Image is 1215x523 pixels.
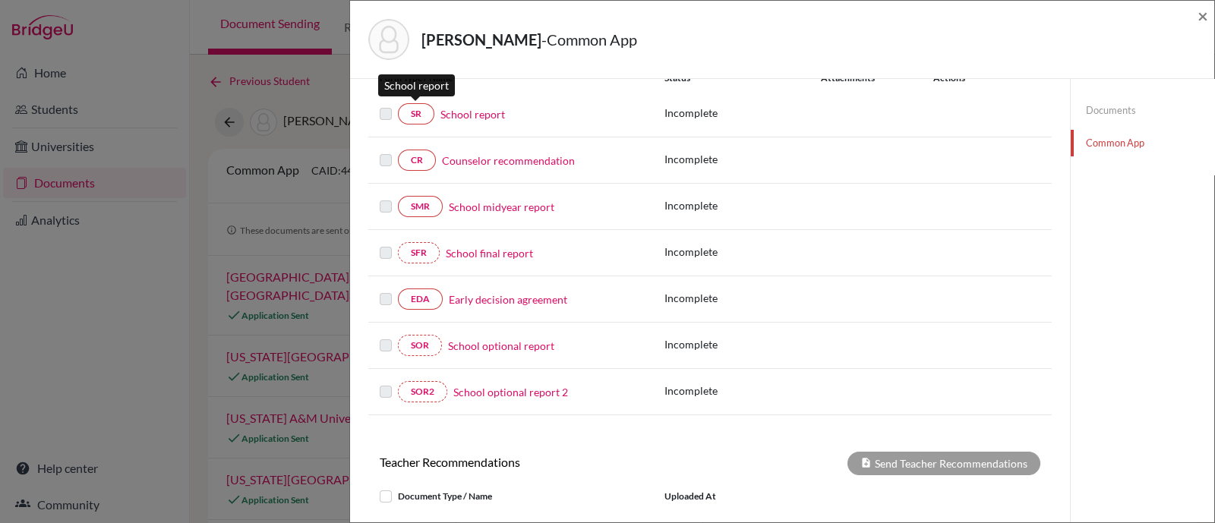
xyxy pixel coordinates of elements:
a: SR [398,103,434,124]
div: Status [664,71,821,85]
div: School report [378,74,455,96]
a: EDA [398,288,443,310]
p: Incomplete [664,105,821,121]
a: Documents [1071,97,1214,124]
div: Uploaded at [653,487,881,506]
a: CR [398,150,436,171]
span: × [1198,5,1208,27]
p: Incomplete [664,244,821,260]
strong: [PERSON_NAME] [421,30,541,49]
div: Form Type / Name [368,71,653,85]
a: School midyear report [449,199,554,215]
div: Document Type / Name [368,487,653,506]
p: Incomplete [664,336,821,352]
a: School optional report 2 [453,384,568,400]
a: School optional report [448,338,554,354]
div: Actions [915,71,1009,85]
a: Early decision agreement [449,291,567,307]
p: Incomplete [664,290,821,306]
button: Close [1198,7,1208,25]
a: School report [440,106,505,122]
p: Incomplete [664,383,821,399]
a: SFR [398,242,440,263]
a: SMR [398,196,443,217]
div: Send Teacher Recommendations [847,452,1040,475]
p: Incomplete [664,197,821,213]
a: SOR [398,335,442,356]
a: School final report [446,245,533,261]
a: Common App [1071,130,1214,156]
span: - Common App [541,30,637,49]
a: SOR2 [398,381,447,402]
h6: Teacher Recommendations [368,455,710,469]
p: Incomplete [664,151,821,167]
a: Counselor recommendation [442,153,575,169]
div: Attachments [821,71,915,85]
